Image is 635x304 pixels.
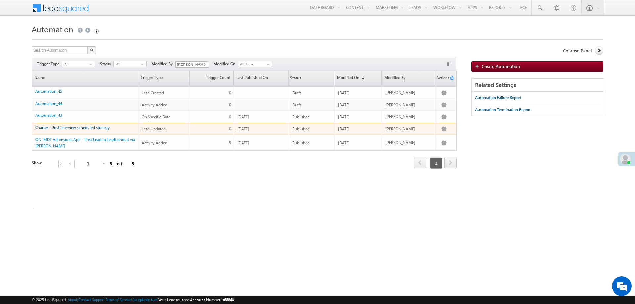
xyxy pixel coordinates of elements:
[62,61,89,67] span: All
[338,140,350,145] span: [DATE]
[32,160,53,166] div: Show
[100,61,113,67] span: Status
[237,140,249,145] span: [DATE]
[142,102,167,107] span: Activity Added
[475,92,521,104] a: Automation Failure Report
[78,297,105,302] a: Contact Support
[472,79,604,92] div: Related Settings
[213,61,238,67] span: Modified On
[32,297,234,303] span: © 2025 LeadSquared | | | | |
[475,64,482,68] img: add_icon.png
[289,71,301,86] span: Status
[238,61,272,67] a: All Time
[292,126,310,131] span: Published
[335,71,381,86] a: Modified On(sorted descending)
[114,61,141,67] span: All
[138,71,189,86] a: Trigger Type
[69,162,74,165] span: select
[482,64,520,69] span: Create Automation
[158,297,234,302] span: Your Leadsquared Account Number is
[385,140,432,146] div: [PERSON_NAME]
[35,89,62,94] a: Automation_45
[68,297,77,302] a: About
[292,114,310,119] span: Published
[35,137,135,148] a: ON 'MDT Admissions Apt' - Post Lead to LeadConduit via [PERSON_NAME]
[444,158,457,168] a: next
[89,63,95,65] span: select
[132,297,157,302] a: Acceptable Use
[200,62,208,68] a: Show All Items
[237,114,249,119] span: [DATE]
[229,140,231,145] span: 5
[385,126,432,132] div: [PERSON_NAME]
[237,126,249,131] span: [DATE]
[224,297,234,302] span: 68848
[338,114,350,119] span: [DATE]
[475,95,521,101] div: Automation Failure Report
[435,71,449,86] span: Actions
[475,107,530,113] div: Automation Termination Report
[35,125,110,130] a: Charter - Post Interview scheduled strategy
[338,90,350,95] span: [DATE]
[385,102,432,108] div: [PERSON_NAME]
[229,126,231,131] span: 0
[190,71,233,86] a: Trigger Count
[37,61,62,67] span: Trigger Type
[385,114,432,120] div: [PERSON_NAME]
[106,297,131,302] a: Terms of Service
[475,104,530,116] a: Automation Termination Report
[229,102,231,107] span: 0
[414,157,426,168] span: prev
[142,126,166,131] span: Lead Updated
[444,157,457,168] span: next
[142,114,170,119] span: On Specific Date
[338,102,350,107] span: [DATE]
[35,113,62,118] a: Automation_43
[229,114,231,119] span: 0
[151,61,175,67] span: Modified By
[292,140,310,145] span: Published
[338,126,350,131] span: [DATE]
[359,75,364,81] span: (sorted descending)
[32,71,138,86] a: Name
[142,140,167,145] span: Activity Added
[238,61,270,67] span: All Time
[141,63,146,65] span: select
[175,61,209,68] input: Type to Search
[32,22,603,208] div: _
[385,90,432,96] div: [PERSON_NAME]
[292,102,301,107] span: Draft
[90,48,93,52] img: Search
[382,71,435,86] a: Modified By
[32,24,73,34] span: Automation
[87,160,134,167] div: 1 - 5 of 5
[59,160,69,168] span: 25
[430,157,442,169] span: 1
[35,101,62,106] a: Automation_44
[414,158,426,168] a: prev
[563,48,592,54] span: Collapse Panel
[292,90,301,95] span: Draft
[142,90,164,95] span: Lead Created
[234,71,288,86] a: Last Published On
[229,90,231,95] span: 0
